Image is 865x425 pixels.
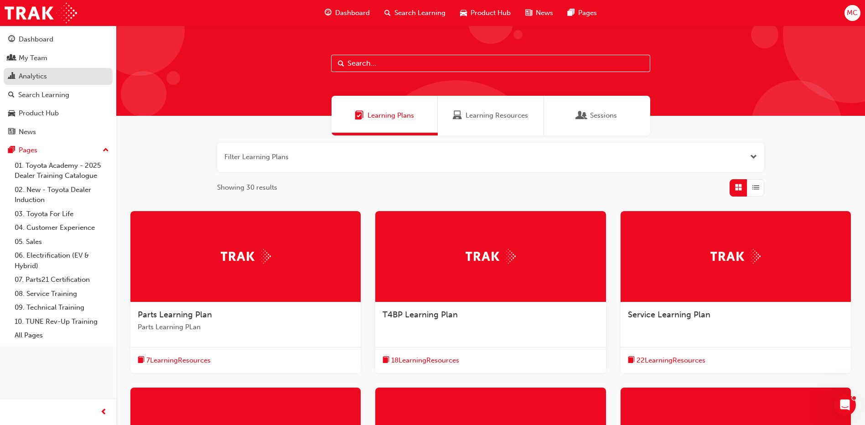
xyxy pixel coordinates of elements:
span: search-icon [8,91,15,99]
a: 02. New - Toyota Dealer Induction [11,183,113,207]
a: TrakService Learning Planbook-icon22LearningResources [621,211,851,373]
span: Showing 30 results [217,182,277,193]
a: pages-iconPages [560,4,604,22]
a: 05. Sales [11,235,113,249]
a: car-iconProduct Hub [453,4,518,22]
span: T4BP Learning Plan [383,310,458,320]
a: Search Learning [4,87,113,104]
span: book-icon [138,355,145,366]
button: DashboardMy TeamAnalyticsSearch LearningProduct HubNews [4,29,113,142]
span: Dashboard [335,8,370,18]
a: Learning ResourcesLearning Resources [438,96,544,135]
span: Pages [578,8,597,18]
a: Learning PlansLearning Plans [331,96,438,135]
span: Parts Learning PLan [138,322,353,332]
span: MC [847,8,858,18]
a: 09. Technical Training [11,301,113,315]
div: Search Learning [18,90,69,100]
button: book-icon22LearningResources [628,355,705,366]
span: chart-icon [8,73,15,81]
a: news-iconNews [518,4,560,22]
span: book-icon [383,355,389,366]
div: My Team [19,53,47,63]
iframe: Intercom live chat [834,394,856,416]
span: Learning Resources [466,110,528,121]
span: Grid [735,182,742,193]
div: Dashboard [19,34,53,45]
a: 01. Toyota Academy - 2025 Dealer Training Catalogue [11,159,113,183]
a: All Pages [11,328,113,342]
span: 18 Learning Resources [391,355,459,366]
span: Search Learning [394,8,445,18]
span: Learning Resources [453,110,462,121]
span: 22 Learning Resources [637,355,705,366]
a: 07. Parts21 Certification [11,273,113,287]
a: search-iconSearch Learning [377,4,453,22]
button: Open the filter [750,152,757,162]
img: Trak [710,249,761,263]
span: List [752,182,759,193]
div: Pages [19,145,37,155]
span: news-icon [8,128,15,136]
span: Learning Plans [368,110,414,121]
a: TrakT4BP Learning Planbook-icon18LearningResources [375,211,606,373]
span: Product Hub [471,8,511,18]
button: book-icon18LearningResources [383,355,459,366]
button: Pages [4,142,113,159]
span: guage-icon [8,36,15,44]
span: Learning Plans [355,110,364,121]
span: Search [338,58,344,69]
a: Dashboard [4,31,113,48]
span: Sessions [577,110,586,121]
a: TrakParts Learning PlanParts Learning PLanbook-icon7LearningResources [130,211,361,373]
button: book-icon7LearningResources [138,355,211,366]
button: MC [844,5,860,21]
a: Analytics [4,68,113,85]
span: car-icon [8,109,15,118]
div: Analytics [19,71,47,82]
span: Parts Learning Plan [138,310,212,320]
a: 08. Service Training [11,287,113,301]
a: 04. Customer Experience [11,221,113,235]
span: search-icon [384,7,391,19]
a: guage-iconDashboard [317,4,377,22]
a: News [4,124,113,140]
span: car-icon [460,7,467,19]
div: Product Hub [19,108,59,119]
span: Service Learning Plan [628,310,710,320]
img: Trak [221,249,271,263]
a: Product Hub [4,105,113,122]
a: 06. Electrification (EV & Hybrid) [11,249,113,273]
span: Sessions [590,110,617,121]
a: SessionsSessions [544,96,650,135]
span: guage-icon [325,7,331,19]
img: Trak [466,249,516,263]
span: book-icon [628,355,635,366]
a: 10. TUNE Rev-Up Training [11,315,113,329]
span: News [536,8,553,18]
img: Trak [5,3,77,23]
input: Search... [331,55,650,72]
span: 7 Learning Resources [146,355,211,366]
span: news-icon [525,7,532,19]
div: News [19,127,36,137]
a: 03. Toyota For Life [11,207,113,221]
span: people-icon [8,54,15,62]
a: My Team [4,50,113,67]
span: up-icon [103,145,109,156]
span: pages-icon [568,7,575,19]
span: pages-icon [8,146,15,155]
span: prev-icon [100,407,107,418]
